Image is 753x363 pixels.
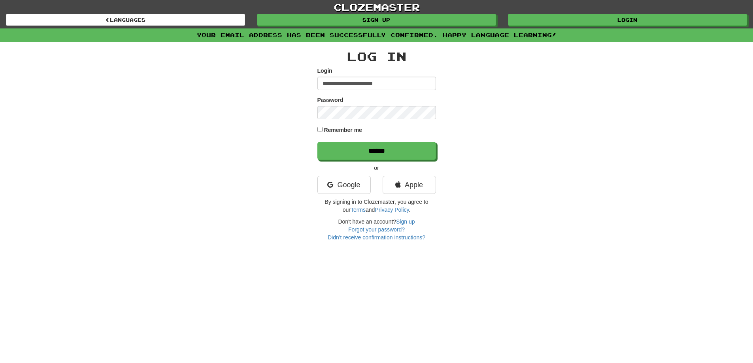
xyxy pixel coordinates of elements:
p: By signing in to Clozemaster, you agree to our and . [317,198,436,214]
a: Terms [351,207,366,213]
a: Apple [383,176,436,194]
a: Sign up [396,218,415,225]
label: Password [317,96,343,104]
a: Didn't receive confirmation instructions? [328,234,425,241]
h2: Log In [317,50,436,63]
a: Forgot your password? [348,226,405,233]
a: Privacy Policy [375,207,409,213]
label: Login [317,67,332,75]
a: Google [317,176,371,194]
a: Sign up [257,14,496,26]
label: Remember me [324,126,362,134]
p: or [317,164,436,172]
a: Languages [6,14,245,26]
a: Login [508,14,747,26]
div: Don't have an account? [317,218,436,241]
